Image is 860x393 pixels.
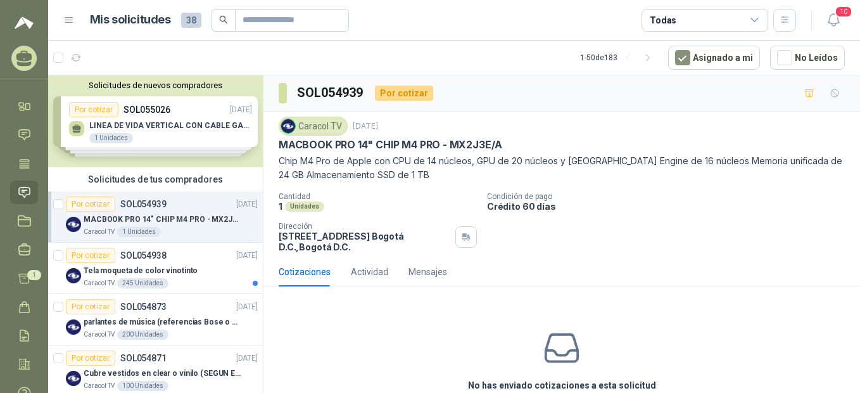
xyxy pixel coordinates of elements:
[120,251,167,260] p: SOL054938
[279,265,331,279] div: Cotizaciones
[84,214,241,226] p: MACBOOK PRO 14" CHIP M4 PRO - MX2J3E/A
[66,196,115,212] div: Por cotizar
[84,330,115,340] p: Caracol TV
[279,117,348,136] div: Caracol TV
[66,268,81,283] img: Company Logo
[468,378,656,392] h3: No has enviado cotizaciones a esta solicitud
[822,9,845,32] button: 10
[580,48,658,68] div: 1 - 50 de 183
[66,371,81,386] img: Company Logo
[650,13,676,27] div: Todas
[770,46,845,70] button: No Leídos
[297,83,365,103] h3: SOL054939
[120,200,167,209] p: SOL054939
[84,316,241,328] p: parlantes de música (referencias Bose o Alexa) CON MARCACION 1 LOGO (Mas datos en el adjunto)
[281,119,295,133] img: Company Logo
[84,381,115,391] p: Caracol TV
[120,354,167,363] p: SOL054871
[90,11,171,29] h1: Mis solicitudes
[84,265,198,277] p: Tela moqueta de color vinotinto
[48,75,263,167] div: Solicitudes de nuevos compradoresPor cotizarSOL055026[DATE] LINEA DE VIDA VERTICAL CON CABLE GALV...
[15,15,34,30] img: Logo peakr
[48,191,263,243] a: Por cotizarSOL054939[DATE] Company LogoMACBOOK PRO 14" CHIP M4 PRO - MX2J3E/ACaracol TV1 Unidades
[66,217,81,232] img: Company Logo
[279,201,282,212] p: 1
[408,265,447,279] div: Mensajes
[487,192,855,201] p: Condición de pago
[487,201,855,212] p: Crédito 60 días
[668,46,760,70] button: Asignado a mi
[351,265,388,279] div: Actividad
[279,192,477,201] p: Cantidad
[279,154,845,182] p: Chip M4 Pro de Apple con CPU de 14 núcleos, GPU de 20 núcleos y [GEOGRAPHIC_DATA] Engine de 16 nú...
[285,202,324,212] div: Unidades
[66,319,81,335] img: Company Logo
[84,368,241,380] p: Cubre vestidos en clear o vinilo (SEGUN ESPECIFICACIONES DEL ADJUNTO)
[279,138,502,151] p: MACBOOK PRO 14" CHIP M4 PRO - MX2J3E/A
[353,120,378,132] p: [DATE]
[236,301,258,313] p: [DATE]
[27,270,41,280] span: 1
[53,81,258,90] button: Solicitudes de nuevos compradores
[48,167,263,191] div: Solicitudes de tus compradores
[84,227,115,237] p: Caracol TV
[219,15,228,24] span: search
[375,86,433,101] div: Por cotizar
[48,243,263,294] a: Por cotizarSOL054938[DATE] Company LogoTela moqueta de color vinotintoCaracol TV245 Unidades
[279,231,450,252] p: [STREET_ADDRESS] Bogotá D.C. , Bogotá D.C.
[236,250,258,262] p: [DATE]
[117,330,168,340] div: 200 Unidades
[120,302,167,311] p: SOL054873
[117,278,168,288] div: 245 Unidades
[84,278,115,288] p: Caracol TV
[48,294,263,345] a: Por cotizarSOL054873[DATE] Company Logoparlantes de música (referencias Bose o Alexa) CON MARCACI...
[236,352,258,364] p: [DATE]
[279,222,450,231] p: Dirección
[117,227,161,237] div: 1 Unidades
[181,13,201,28] span: 38
[66,299,115,314] div: Por cotizar
[66,248,115,263] div: Por cotizar
[236,198,258,210] p: [DATE]
[66,351,115,366] div: Por cotizar
[117,381,168,391] div: 100 Unidades
[10,267,38,290] a: 1
[835,6,852,18] span: 10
